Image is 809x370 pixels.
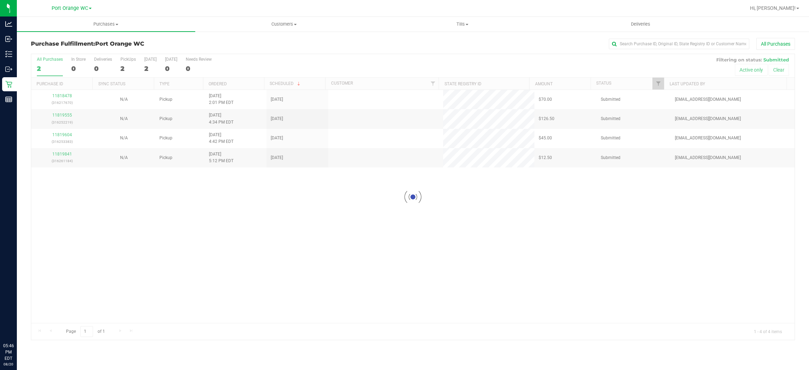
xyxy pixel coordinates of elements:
span: Purchases [17,21,195,27]
span: Tills [374,21,551,27]
inline-svg: Retail [5,81,12,88]
inline-svg: Outbound [5,66,12,73]
input: Search Purchase ID, Original ID, State Registry ID or Customer Name... [609,39,749,49]
inline-svg: Reports [5,96,12,103]
span: Port Orange WC [52,5,88,11]
span: Port Orange WC [95,40,144,47]
a: Purchases [17,17,195,32]
p: 05:46 PM EDT [3,343,14,362]
a: Tills [373,17,552,32]
iframe: Resource center [7,314,28,335]
span: Deliveries [621,21,660,27]
inline-svg: Analytics [5,20,12,27]
span: Hi, [PERSON_NAME]! [750,5,796,11]
span: Customers [196,21,373,27]
inline-svg: Inventory [5,51,12,58]
a: Deliveries [552,17,730,32]
p: 08/20 [3,362,14,367]
a: Customers [195,17,374,32]
inline-svg: Inbound [5,35,12,42]
h3: Purchase Fulfillment: [31,41,285,47]
button: All Purchases [756,38,795,50]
